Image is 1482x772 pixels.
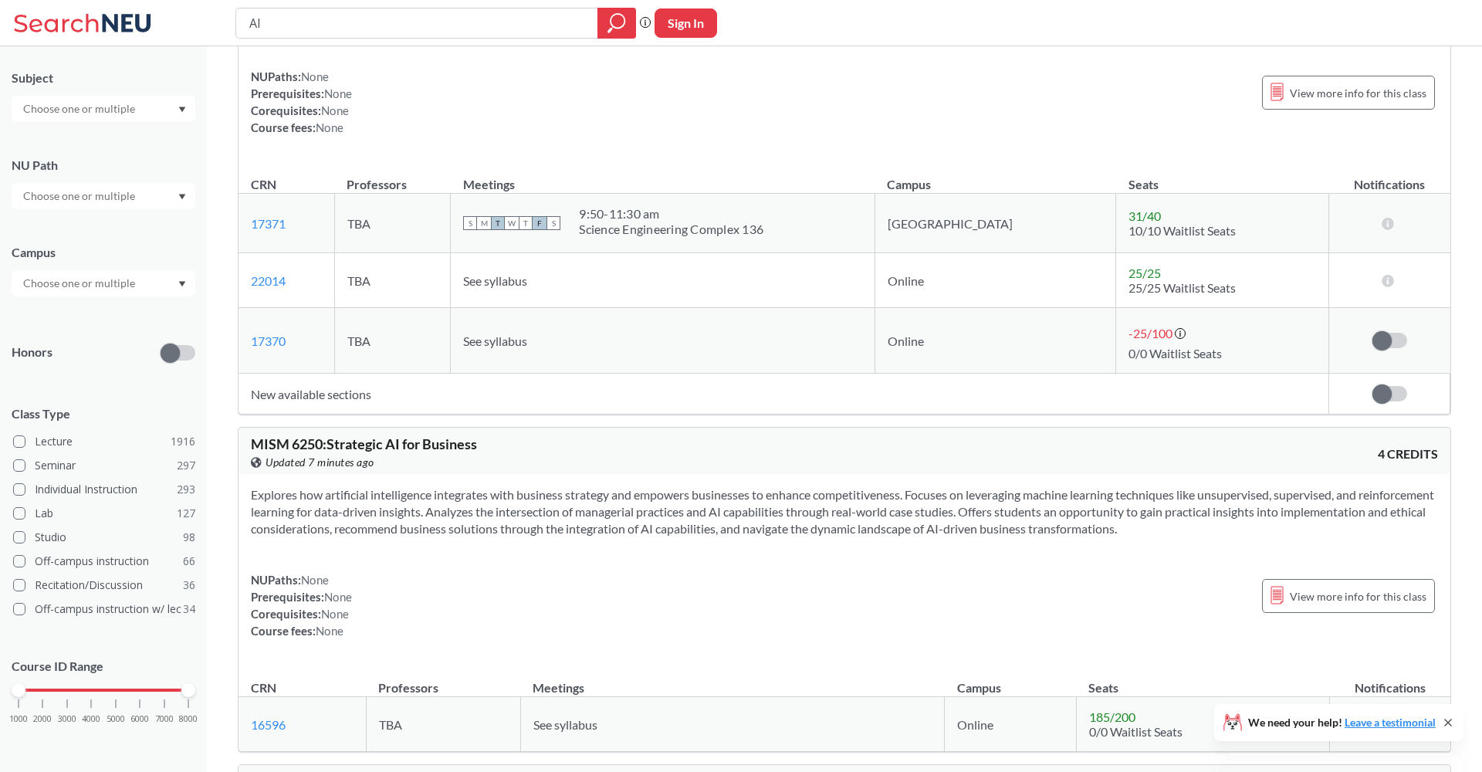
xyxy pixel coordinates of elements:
[178,194,186,200] svg: Dropdown arrow
[82,715,100,723] span: 4000
[1329,161,1450,194] th: Notifications
[1128,346,1222,361] span: 0/0 Waitlist Seats
[1290,83,1426,103] span: View more info for this class
[324,590,352,604] span: None
[251,273,286,288] a: 22014
[13,503,195,523] label: Lab
[463,334,527,348] span: See syllabus
[130,715,149,723] span: 6000
[945,664,1076,697] th: Campus
[177,457,195,474] span: 297
[875,161,1116,194] th: Campus
[1329,664,1450,697] th: Notifications
[239,374,1329,415] td: New available sections
[1128,326,1172,340] span: -25 / 100
[155,715,174,723] span: 7000
[13,599,195,619] label: Off-campus instruction w/ lec
[12,69,195,86] div: Subject
[1076,664,1329,697] th: Seats
[533,216,546,230] span: F
[533,717,597,732] span: See syllabus
[597,8,636,39] div: magnifying glass
[875,253,1116,308] td: Online
[334,253,451,308] td: TBA
[451,161,875,194] th: Meetings
[9,715,28,723] span: 1000
[366,664,520,697] th: Professors
[12,183,195,209] div: Dropdown arrow
[178,281,186,287] svg: Dropdown arrow
[1290,587,1426,606] span: View more info for this class
[13,527,195,547] label: Studio
[251,68,352,136] div: NUPaths: Prerequisites: Corequisites: Course fees:
[1128,208,1161,223] span: 31 / 40
[12,270,195,296] div: Dropdown arrow
[334,161,451,194] th: Professors
[316,120,343,134] span: None
[477,216,491,230] span: M
[251,334,286,348] a: 17370
[1089,709,1135,724] span: 185 / 200
[15,274,145,293] input: Choose one or multiple
[33,715,52,723] span: 2000
[58,715,76,723] span: 3000
[15,187,145,205] input: Choose one or multiple
[15,100,145,118] input: Choose one or multiple
[334,194,451,253] td: TBA
[1345,716,1436,729] a: Leave a testimonial
[251,176,276,193] div: CRN
[13,455,195,476] label: Seminar
[519,216,533,230] span: T
[334,308,451,374] td: TBA
[183,601,195,618] span: 34
[321,607,349,621] span: None
[324,86,352,100] span: None
[177,505,195,522] span: 127
[655,8,717,38] button: Sign In
[251,435,477,452] span: MISM 6250 : Strategic AI for Business
[1248,717,1436,728] span: We need your help!
[463,216,477,230] span: S
[183,553,195,570] span: 66
[875,308,1116,374] td: Online
[366,697,520,752] td: TBA
[1378,445,1438,462] span: 4 CREDITS
[1128,266,1161,280] span: 25 / 25
[463,273,527,288] span: See syllabus
[183,577,195,594] span: 36
[177,481,195,498] span: 293
[520,664,945,697] th: Meetings
[12,157,195,174] div: NU Path
[546,216,560,230] span: S
[251,717,286,732] a: 16596
[13,575,195,595] label: Recitation/Discussion
[107,715,125,723] span: 5000
[875,194,1116,253] td: [GEOGRAPHIC_DATA]
[179,715,198,723] span: 8000
[13,551,195,571] label: Off-campus instruction
[579,206,763,222] div: 9:50 - 11:30 am
[266,454,374,471] span: Updated 7 minutes ago
[251,216,286,231] a: 17371
[491,216,505,230] span: T
[945,697,1076,752] td: Online
[13,479,195,499] label: Individual Instruction
[12,244,195,261] div: Campus
[12,344,52,361] p: Honors
[251,679,276,696] div: CRN
[183,529,195,546] span: 98
[13,432,195,452] label: Lecture
[12,658,195,675] p: Course ID Range
[301,573,329,587] span: None
[607,12,626,34] svg: magnifying glass
[505,216,519,230] span: W
[251,571,352,639] div: NUPaths: Prerequisites: Corequisites: Course fees:
[1089,724,1183,739] span: 0/0 Waitlist Seats
[178,107,186,113] svg: Dropdown arrow
[316,624,343,638] span: None
[1116,161,1329,194] th: Seats
[1128,280,1236,295] span: 25/25 Waitlist Seats
[12,96,195,122] div: Dropdown arrow
[1128,223,1236,238] span: 10/10 Waitlist Seats
[171,433,195,450] span: 1916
